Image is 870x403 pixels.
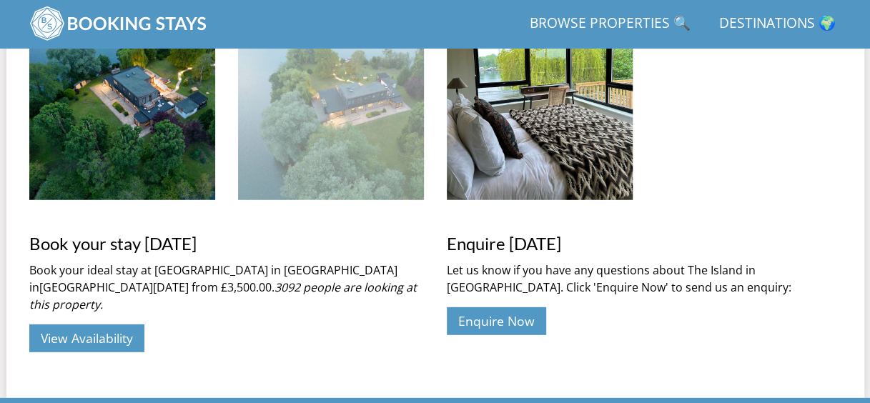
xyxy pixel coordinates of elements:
h3: Enquire [DATE] [447,234,841,253]
img: Bedroom 8 [447,14,633,200]
i: 3092 people are looking at this property. [29,279,417,312]
a: View Availability [29,324,144,352]
a: Destinations 🌍 [713,8,841,40]
img: Drone photo of backside of house [238,14,424,200]
img: BookingStays [29,6,208,41]
p: Book your ideal stay at [GEOGRAPHIC_DATA] in [GEOGRAPHIC_DATA] in [DATE] from £3,500.00. [29,262,424,313]
img: The Island from the Sky [29,14,215,200]
p: Let us know if you have any questions about The Island in [GEOGRAPHIC_DATA]. Click 'Enquire Now' ... [447,262,841,296]
h3: Book your stay [DATE] [29,234,424,253]
a: Browse Properties 🔍 [524,8,696,40]
a: Enquire Now [447,307,546,335]
a: [GEOGRAPHIC_DATA] [39,279,153,295]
